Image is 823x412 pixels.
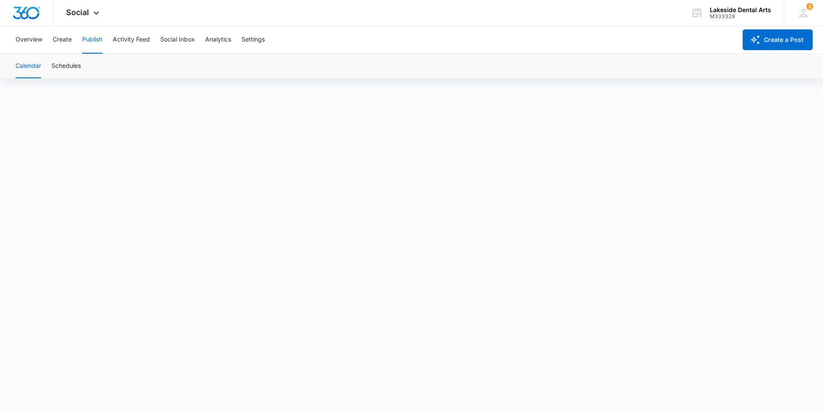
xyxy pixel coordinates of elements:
span: Social [66,8,89,17]
div: notifications count [806,3,813,10]
button: Social Inbox [160,26,195,54]
button: Create [53,26,72,54]
div: account name [710,6,771,13]
button: Schedules [51,54,81,78]
button: Calendar [16,54,41,78]
div: account id [710,13,771,19]
button: Overview [16,26,42,54]
button: Activity Feed [113,26,150,54]
button: Settings [241,26,265,54]
button: Create a Post [743,29,813,50]
button: Analytics [205,26,231,54]
button: Publish [82,26,102,54]
span: 1 [806,3,813,10]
